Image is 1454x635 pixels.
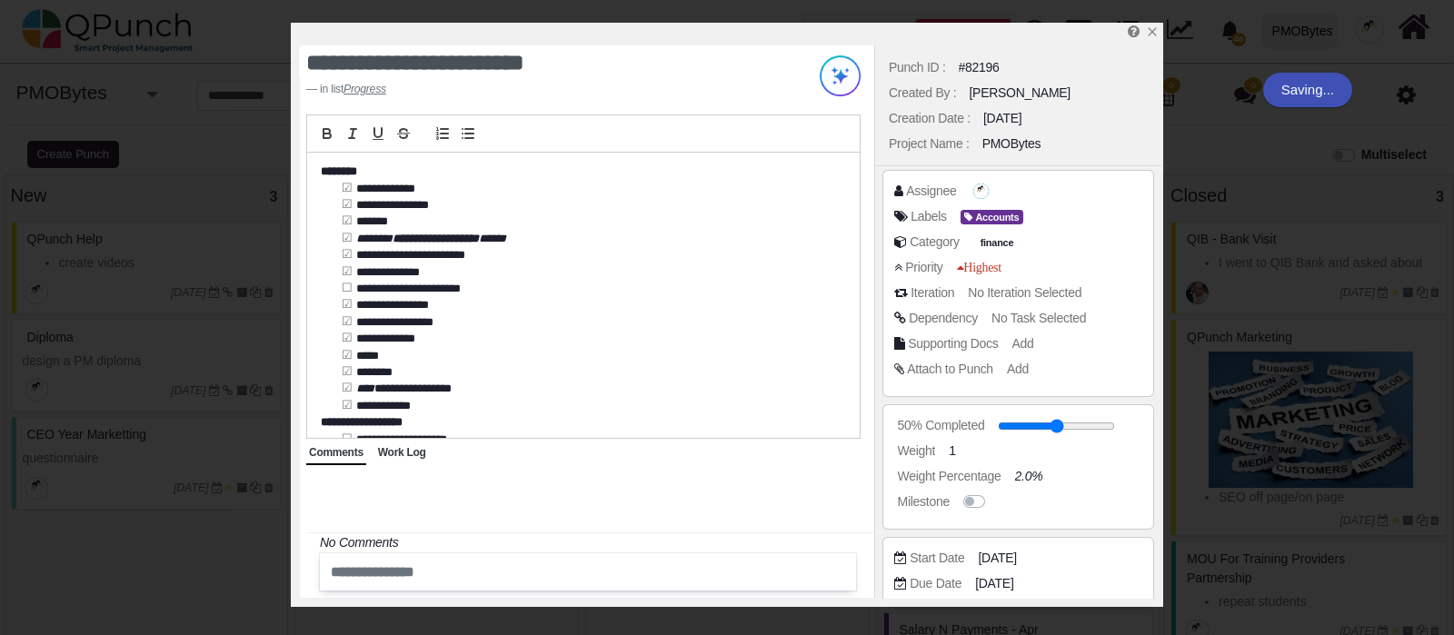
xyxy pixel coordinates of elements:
[968,285,1081,300] span: No Iteration Selected
[898,467,1001,486] div: Weight Percentage
[976,235,1017,251] span: finance
[820,55,861,96] img: Try writing with AI
[889,134,970,154] div: Project Name :
[911,207,947,226] div: Labels
[910,549,964,568] div: Start Date
[1128,25,1140,38] i: Edit Punch
[889,58,946,77] div: Punch ID :
[898,442,936,461] div: Weight
[969,84,1071,103] div: [PERSON_NAME]
[1012,336,1034,351] span: Add
[306,81,763,97] footer: in list
[982,134,1041,154] div: PMOBytes
[309,446,363,459] span: Comments
[908,334,998,353] div: Supporting Docs
[898,492,950,511] div: Milestone
[906,182,956,201] div: Assignee
[889,109,971,128] div: Creation Date :
[905,258,942,277] div: Priority
[1146,25,1159,38] svg: x
[344,83,386,95] cite: Source Title
[959,58,1000,77] div: #82196
[978,549,1016,568] span: [DATE]
[949,442,956,461] span: 1
[1263,73,1352,107] div: Saving...
[973,184,989,199] img: avatar
[889,84,956,103] div: Created By :
[910,233,960,252] div: Category
[378,446,426,459] span: Work Log
[1146,25,1159,39] a: x
[1007,362,1029,376] span: Add
[909,309,978,328] div: Dependency
[344,83,386,95] u: Progress
[973,184,989,199] span: Aamir Pmobytes
[911,283,954,303] div: Iteration
[898,416,985,435] div: 50% Completed
[983,109,1021,128] div: [DATE]
[991,311,1086,325] span: No Task Selected
[975,574,1013,593] span: [DATE]
[910,574,961,593] div: Due Date
[961,210,1023,225] span: Accounts
[1015,469,1043,483] i: 2.0%
[320,535,398,550] i: No Comments
[957,261,1001,273] span: Highest
[961,207,1023,226] span: <div><span class="badge badge-secondary" style="background-color: #653294"> <i class="fa fa-tag p...
[907,360,993,379] div: Attach to Punch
